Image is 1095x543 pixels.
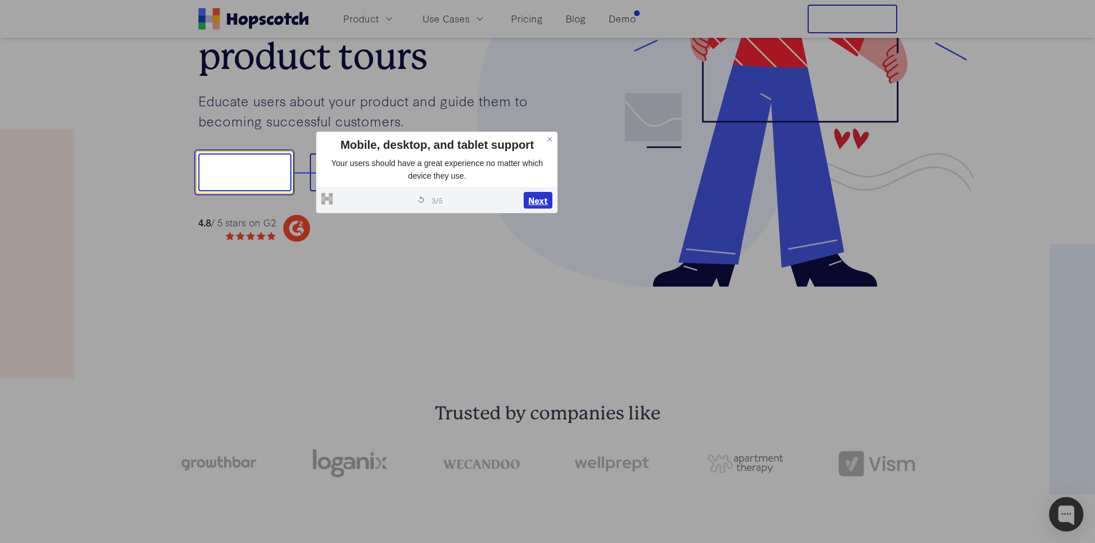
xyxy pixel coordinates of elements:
a: Home [198,8,309,30]
h2: Trusted by companies like [125,402,971,425]
a: Demo [604,9,640,28]
button: Product [336,9,402,28]
img: vism logo [839,451,915,476]
span: Product [343,11,379,26]
img: wellprept logo [575,453,651,474]
button: Next [524,192,552,209]
span: 3 / 5 [432,195,443,205]
img: png-apartment-therapy-house-studio-apartment-home [707,454,783,473]
strong: 4.8 [198,215,211,229]
img: loganix-logo [312,444,388,484]
button: Book a demo [310,153,421,191]
img: growthbar-logo [180,456,256,471]
div: Mobile, desktop, and tablet support [321,137,552,153]
img: wecandoo-logo [443,458,520,469]
a: Blog [561,9,590,28]
a: Pricing [506,9,547,28]
span: Use Cases [422,11,470,26]
button: Free Trial [808,5,897,33]
p: Your users should have a great experience no matter which device they use. [321,157,552,182]
button: Use Cases [416,9,493,28]
button: Show me! [198,153,291,191]
p: Educate users about your product and guide them to becoming successful customers. [198,91,548,130]
div: / 5 stars on G2 [198,215,276,230]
